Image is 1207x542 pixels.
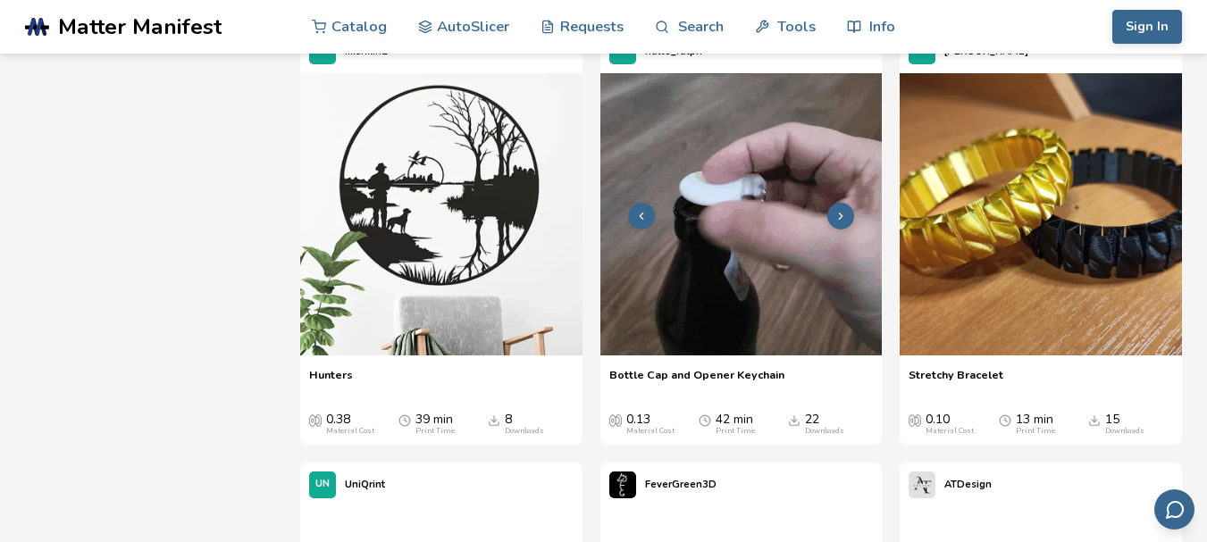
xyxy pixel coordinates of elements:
span: Average Print Time [999,413,1011,427]
span: UN [315,479,330,490]
span: EM [915,46,930,57]
button: Sign In [1112,10,1182,44]
a: ATDesign's profileATDesign [900,463,1001,507]
div: 0.38 [326,413,374,436]
span: Downloads [488,413,500,427]
div: 0.10 [926,413,974,436]
span: HA [615,46,630,57]
div: Material Cost [326,427,374,436]
span: Average Print Time [398,413,411,427]
div: Print Time [415,427,455,436]
div: 22 [805,413,844,436]
div: Print Time [1016,427,1055,436]
img: FeverGreen3D's profile [609,471,636,498]
span: MI [317,46,329,57]
span: Downloads [1088,413,1101,427]
span: Average Cost [909,413,921,427]
span: Downloads [788,413,800,427]
div: 39 min [415,413,455,436]
div: Print Time [716,427,755,436]
span: Average Cost [309,413,322,427]
span: Average Cost [609,413,622,427]
img: ATDesign's profile [909,471,935,498]
button: Send feedback via email [1154,489,1194,529]
a: Stretchy Bracelet [909,368,1003,395]
div: 13 min [1016,413,1055,436]
div: Material Cost [626,427,675,436]
span: Matter Manifest [58,14,222,39]
span: Average Print Time [699,413,711,427]
div: 0.13 [626,413,675,436]
div: Material Cost [926,427,974,436]
p: ATDesign [944,475,992,494]
a: Bottle Cap and Opener Keychain [609,368,784,395]
a: FeverGreen3D's profileFeverGreen3D [600,463,725,507]
p: FeverGreen3D [645,475,717,494]
div: Downloads [505,427,544,436]
p: UniQrint [345,475,385,494]
div: 8 [505,413,544,436]
div: Downloads [805,427,844,436]
a: Hunters [309,368,353,395]
div: 15 [1105,413,1144,436]
div: Downloads [1105,427,1144,436]
div: 42 min [716,413,755,436]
